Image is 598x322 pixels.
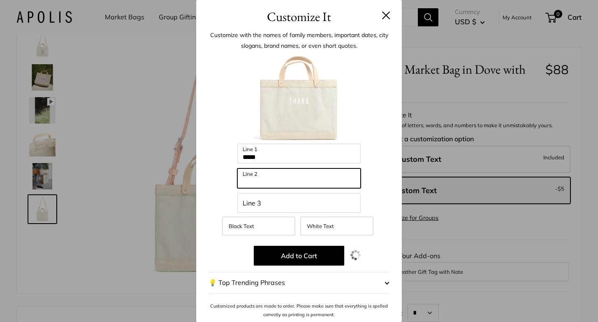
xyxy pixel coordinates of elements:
[222,217,295,236] label: Black Text
[254,246,344,266] button: Add to Cart
[209,7,389,26] h3: Customize It
[307,223,334,229] span: White Text
[209,272,389,294] button: 💡 Top Trending Phrases
[209,302,389,319] p: Customized products are made to order. Please make sure that everything is spelled correctly as p...
[350,250,361,260] img: loading.gif
[300,217,373,236] label: White Text
[209,30,389,51] p: Customize with the names of family members, important dates, city slogans, brand names, or even s...
[254,53,344,144] img: customizer-prod
[229,223,254,229] span: Black Text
